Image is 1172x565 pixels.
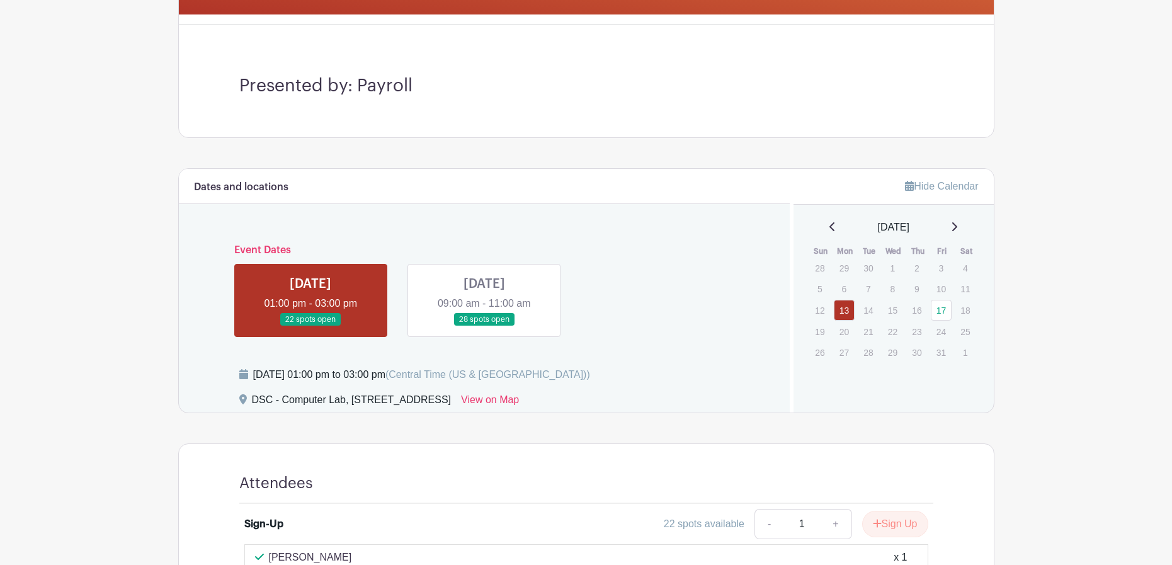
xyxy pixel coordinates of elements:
[955,322,976,341] p: 25
[862,511,928,537] button: Sign Up
[834,279,855,299] p: 6
[955,343,976,362] p: 1
[954,245,979,258] th: Sat
[955,300,976,320] p: 18
[834,343,855,362] p: 27
[239,474,313,493] h4: Attendees
[894,550,907,565] div: x 1
[834,322,855,341] p: 20
[809,279,830,299] p: 5
[194,181,288,193] h6: Dates and locations
[906,245,930,258] th: Thu
[931,300,952,321] a: 17
[955,279,976,299] p: 11
[906,258,927,278] p: 2
[882,322,903,341] p: 22
[930,245,955,258] th: Fri
[269,550,352,565] p: [PERSON_NAME]
[882,279,903,299] p: 8
[882,245,906,258] th: Wed
[809,258,830,278] p: 28
[931,279,952,299] p: 10
[905,181,978,191] a: Hide Calendar
[385,369,590,380] span: (Central Time (US & [GEOGRAPHIC_DATA]))
[239,76,933,97] h3: Presented by: Payroll
[253,367,590,382] div: [DATE] 01:00 pm to 03:00 pm
[820,509,851,539] a: +
[882,300,903,320] p: 15
[858,258,879,278] p: 30
[955,258,976,278] p: 4
[906,279,927,299] p: 9
[754,509,783,539] a: -
[906,322,927,341] p: 23
[882,343,903,362] p: 29
[858,279,879,299] p: 7
[252,392,452,413] div: DSC - Computer Lab, [STREET_ADDRESS]
[809,343,830,362] p: 26
[834,300,855,321] a: 13
[906,300,927,320] p: 16
[461,392,519,413] a: View on Map
[931,322,952,341] p: 24
[858,300,879,320] p: 14
[906,343,927,362] p: 30
[809,245,833,258] th: Sun
[931,258,952,278] p: 3
[878,220,909,235] span: [DATE]
[244,516,283,532] div: Sign-Up
[857,245,882,258] th: Tue
[224,244,745,256] h6: Event Dates
[858,322,879,341] p: 21
[858,343,879,362] p: 28
[664,516,744,532] div: 22 spots available
[809,300,830,320] p: 12
[833,245,858,258] th: Mon
[931,343,952,362] p: 31
[809,322,830,341] p: 19
[834,258,855,278] p: 29
[882,258,903,278] p: 1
